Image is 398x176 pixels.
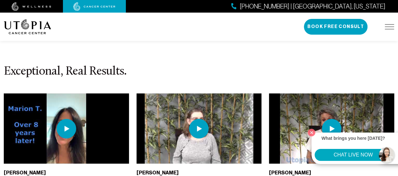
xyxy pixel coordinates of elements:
strong: What brings you here [DATE]? [322,136,385,141]
img: icon-hamburger [385,24,394,29]
img: thumbnail [4,94,129,164]
b: [PERSON_NAME] [269,170,311,176]
span: [PHONE_NUMBER] | [GEOGRAPHIC_DATA], [US_STATE] [240,2,385,11]
button: CHAT LIVE NOW [315,149,392,161]
img: play icon [57,119,76,139]
img: play icon [322,119,341,139]
img: wellness [12,2,51,11]
a: [PHONE_NUMBER] | [GEOGRAPHIC_DATA], [US_STATE] [231,2,385,11]
img: thumbnail [269,94,394,164]
button: Book Free Consult [304,19,367,35]
img: play icon [189,119,209,139]
b: [PERSON_NAME] [4,170,46,176]
img: cancer center [73,2,115,11]
button: Close [306,127,317,138]
h3: Exceptional, Real Results. [4,65,394,78]
b: [PERSON_NAME] [137,170,179,176]
img: thumbnail [137,94,262,164]
img: logo [4,19,51,34]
